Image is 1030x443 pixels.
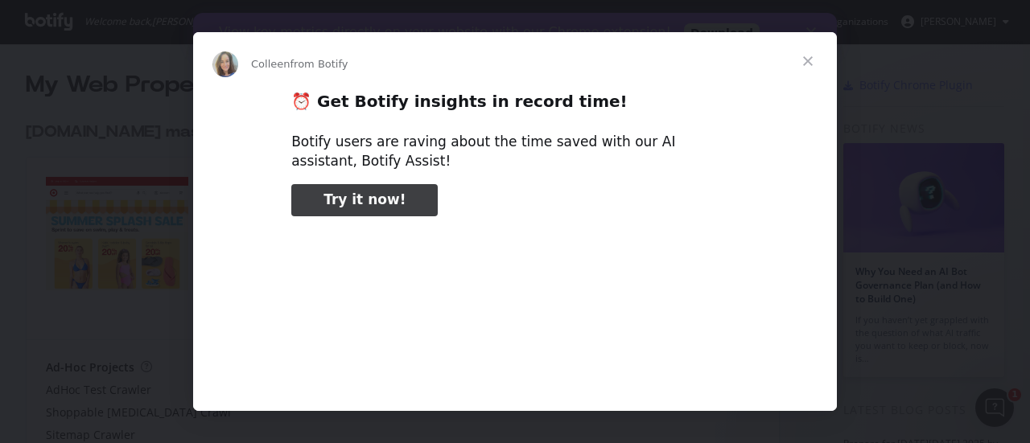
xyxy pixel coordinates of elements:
[291,133,739,171] div: Botify users are raving about the time saved with our AI assistant, Botify Assist!
[290,58,348,70] span: from Botify
[323,191,406,207] span: Try it now!
[291,91,739,121] h2: ⏰ Get Botify insights in record time!
[613,14,629,24] div: Close
[491,10,566,30] a: Download
[26,11,478,27] div: View key metrics directly on your website with our Chrome extension!
[251,58,290,70] span: Colleen
[779,32,837,90] span: Close
[212,51,238,77] img: Profile image for Colleen
[291,184,438,216] a: Try it now!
